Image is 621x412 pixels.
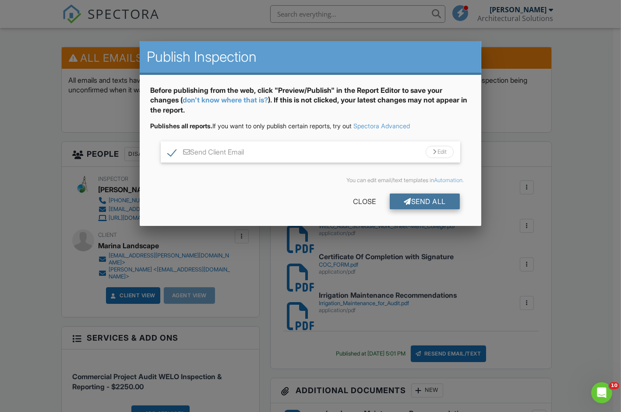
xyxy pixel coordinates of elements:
[390,194,460,209] div: Send All
[591,382,612,403] iframe: Intercom live chat
[609,382,619,389] span: 10
[168,148,244,159] label: Send Client Email
[157,177,464,184] div: You can edit email/text templates in .
[150,85,471,122] div: Before publishing from the web, click "Preview/Publish" in the Report Editor to save your changes...
[426,146,454,158] div: Edit
[339,194,390,209] div: Close
[150,122,352,130] span: If you want to only publish certain reports, try out
[150,122,212,130] strong: Publishes all reports.
[353,122,410,130] a: Spectora Advanced
[434,177,462,183] a: Automation
[183,95,268,104] a: don't know where that is?
[147,48,474,66] h2: Publish Inspection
